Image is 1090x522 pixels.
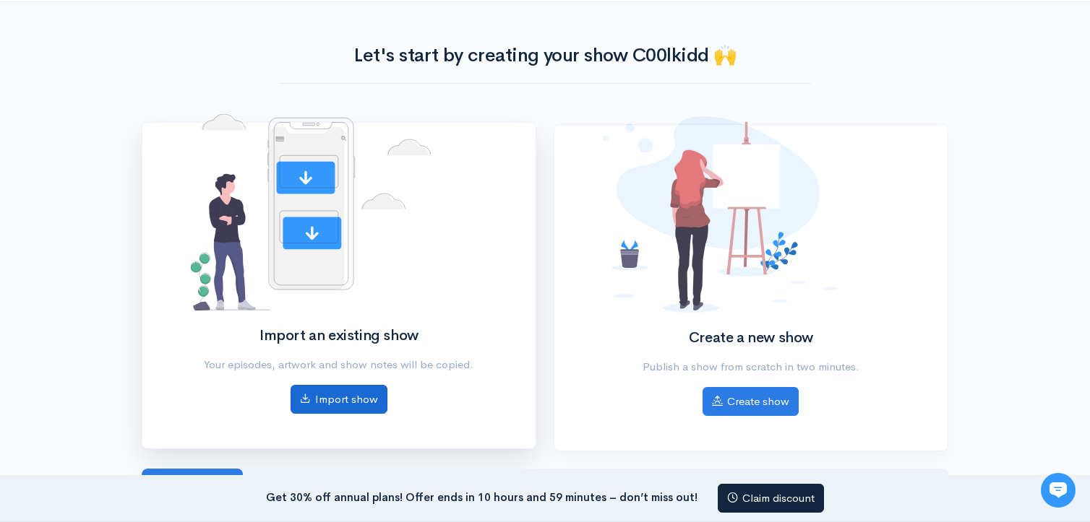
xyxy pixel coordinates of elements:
input: Search articles [42,271,258,300]
strong: Get 30% off annual plans! Offer ends in 10 hours and 59 minutes – don’t miss out! [266,490,698,503]
span: New conversation [93,200,173,212]
p: Find an answer quickly [20,248,270,265]
p: Your episodes, artwork and show notes will be copied. [191,357,486,373]
img: No shows added [603,116,838,313]
p: Publish a show from scratch in two minutes. [603,359,898,375]
h2: Import an existing show [191,328,486,344]
h2: Create a new show [603,330,898,346]
iframe: gist-messenger-bubble-iframe [1041,473,1076,508]
a: Claim discount [718,484,824,513]
h1: Hi 👋 [22,70,267,93]
button: New conversation [22,191,267,220]
h2: Just let us know if you need anything and we'll be happy to help! 🙂 [22,96,267,165]
img: No shows added [191,114,431,310]
a: Import show [291,385,387,414]
h1: Let's start by creating your show C00lkidd 🙌 [279,45,811,66]
a: Create show [703,387,799,417]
